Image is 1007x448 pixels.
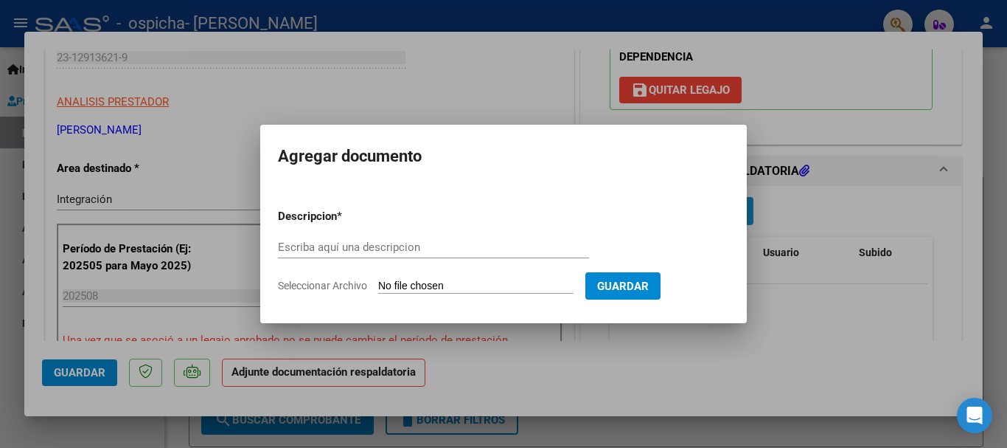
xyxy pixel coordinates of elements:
h2: Agregar documento [278,142,729,170]
span: Seleccionar Archivo [278,280,367,292]
p: Descripcion [278,208,414,225]
button: Guardar [585,272,661,300]
span: Guardar [597,280,649,293]
div: Open Intercom Messenger [957,398,992,433]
